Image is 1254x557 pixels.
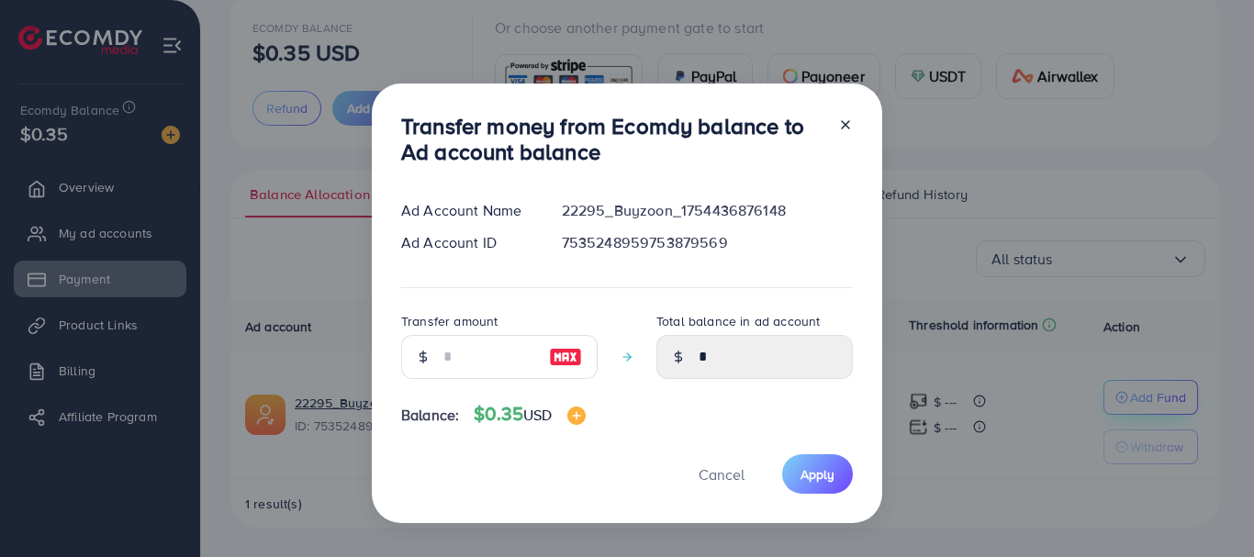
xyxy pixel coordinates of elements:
[547,232,868,253] div: 7535248959753879569
[801,465,834,484] span: Apply
[386,200,547,221] div: Ad Account Name
[547,200,868,221] div: 22295_Buyzoon_1754436876148
[782,454,853,494] button: Apply
[401,113,823,166] h3: Transfer money from Ecomdy balance to Ad account balance
[656,312,820,330] label: Total balance in ad account
[523,405,552,425] span: USD
[386,232,547,253] div: Ad Account ID
[549,346,582,368] img: image
[401,405,459,426] span: Balance:
[676,454,767,494] button: Cancel
[401,312,498,330] label: Transfer amount
[567,407,586,425] img: image
[699,464,745,485] span: Cancel
[474,403,585,426] h4: $0.35
[1176,474,1240,543] iframe: Chat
